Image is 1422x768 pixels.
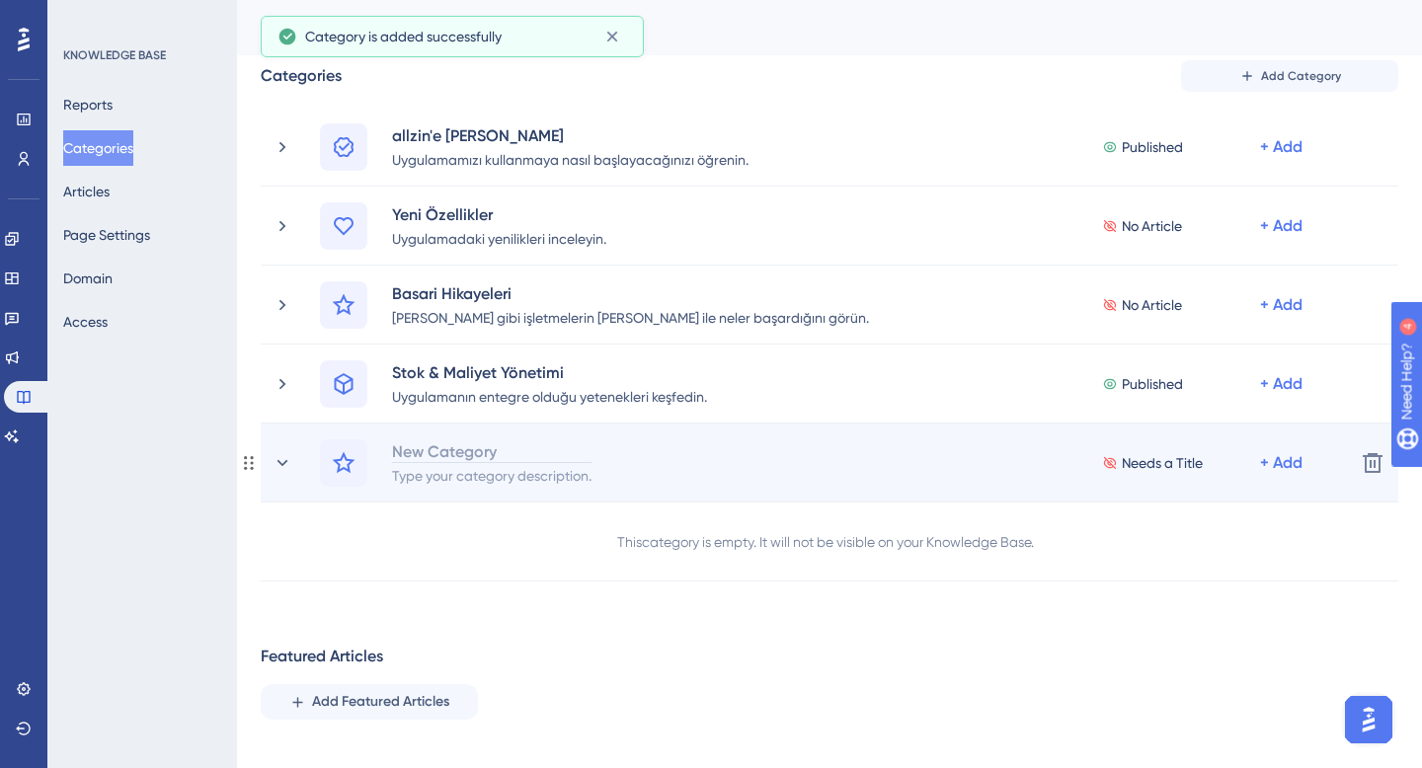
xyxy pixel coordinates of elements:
iframe: UserGuiding AI Assistant Launcher [1339,690,1398,749]
span: Need Help? [46,5,123,29]
div: Featured Articles [261,645,383,668]
div: + Add [1260,293,1303,317]
button: Add Category [1181,60,1398,92]
div: Categories [261,14,1349,41]
span: No Article [1122,293,1182,317]
div: Uygulamadaki yenilikleri inceleyin. [391,226,607,250]
span: Published [1122,135,1183,159]
div: + Add [1260,135,1303,159]
div: KNOWLEDGE BASE [63,47,166,63]
span: No Article [1122,214,1182,238]
div: Basari Hikayeleri [391,281,870,305]
div: [PERSON_NAME] gibi işletmelerin [PERSON_NAME] ile neler başardığını görün. [391,305,870,329]
div: Uygulamamızı kullanmaya nasıl başlayacağınızı öğrenin. [391,147,750,171]
div: + Add [1260,372,1303,396]
div: Categories [261,64,342,88]
button: Domain [63,261,113,296]
span: Needs a Title [1122,451,1203,475]
span: Add Featured Articles [312,690,449,714]
div: Yeni Özellikler [391,202,607,226]
div: Type your category description. [391,463,592,487]
button: Articles [63,174,110,209]
button: Page Settings [63,217,150,253]
button: Add Featured Articles [261,684,478,720]
div: + Add [1260,214,1303,238]
button: Reports [63,87,113,122]
button: Access [63,304,108,340]
div: 4 [137,10,143,26]
span: Category is added successfully [305,25,502,48]
div: This category is empty. It will not be visible on your Knowledge Base. [617,530,1034,554]
span: Published [1122,372,1183,396]
div: allzin'e [PERSON_NAME] [391,123,750,147]
span: Add Category [1261,68,1341,84]
div: Uygulamanın entegre olduğu yetenekleri keşfedin. [391,384,708,408]
button: Categories [63,130,133,166]
div: New Category [391,439,592,463]
div: + Add [1260,451,1303,475]
div: Stok & Maliyet Yönetimi [391,360,708,384]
